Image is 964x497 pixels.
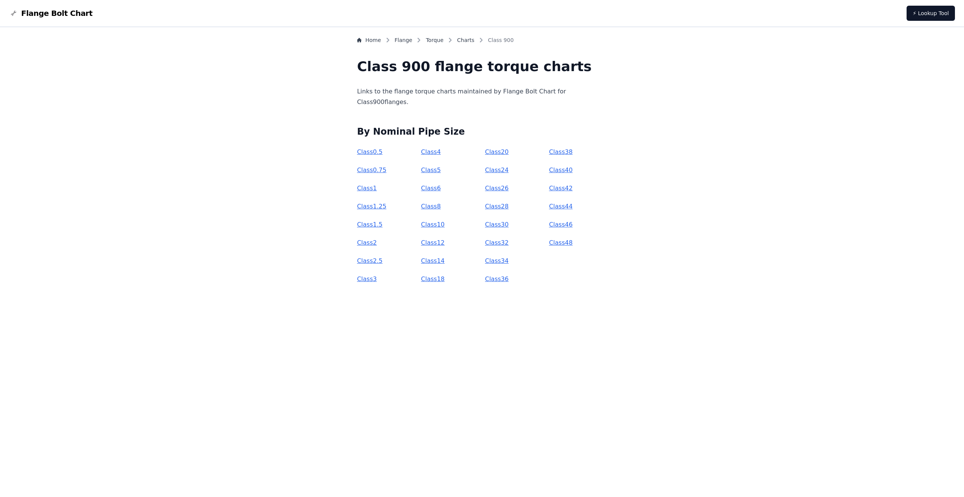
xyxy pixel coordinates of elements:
a: Class42 [549,185,572,192]
h2: By Nominal Pipe Size [357,126,607,138]
a: Class2.5 [357,257,383,264]
a: Class2 [357,239,377,246]
a: Class0.75 [357,166,386,174]
a: Home [357,36,381,44]
img: Flange Bolt Chart Logo [9,9,18,18]
a: Torque [426,36,443,44]
a: Class6 [421,185,441,192]
a: Class1.25 [357,203,386,210]
a: Flange Bolt Chart LogoFlange Bolt Chart [9,8,93,19]
a: Class32 [485,239,508,246]
a: Class28 [485,203,508,210]
a: Class8 [421,203,441,210]
a: Class1.5 [357,221,383,228]
a: Class12 [421,239,445,246]
a: ⚡ Lookup Tool [907,6,955,21]
a: Class38 [549,148,572,155]
a: Class4 [421,148,441,155]
a: Class1 [357,185,377,192]
span: Class 900 [488,36,514,44]
a: Class5 [421,166,441,174]
a: Class36 [485,275,508,283]
a: Class0.5 [357,148,383,155]
nav: Breadcrumb [357,36,607,47]
a: Charts [457,36,474,44]
a: Class20 [485,148,508,155]
a: Class26 [485,185,508,192]
span: Flange Bolt Chart [21,8,93,19]
a: Class14 [421,257,445,264]
a: Class46 [549,221,572,228]
a: Class18 [421,275,445,283]
p: Links to the flange torque charts maintained by Flange Bolt Chart for Class 900 flanges. [357,86,607,107]
a: Class34 [485,257,508,264]
a: Class40 [549,166,572,174]
a: Class3 [357,275,377,283]
a: Class30 [485,221,508,228]
a: Class10 [421,221,445,228]
a: Class44 [549,203,572,210]
h1: Class 900 flange torque charts [357,59,607,74]
a: Class48 [549,239,572,246]
a: Class24 [485,166,508,174]
a: Flange [395,36,412,44]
